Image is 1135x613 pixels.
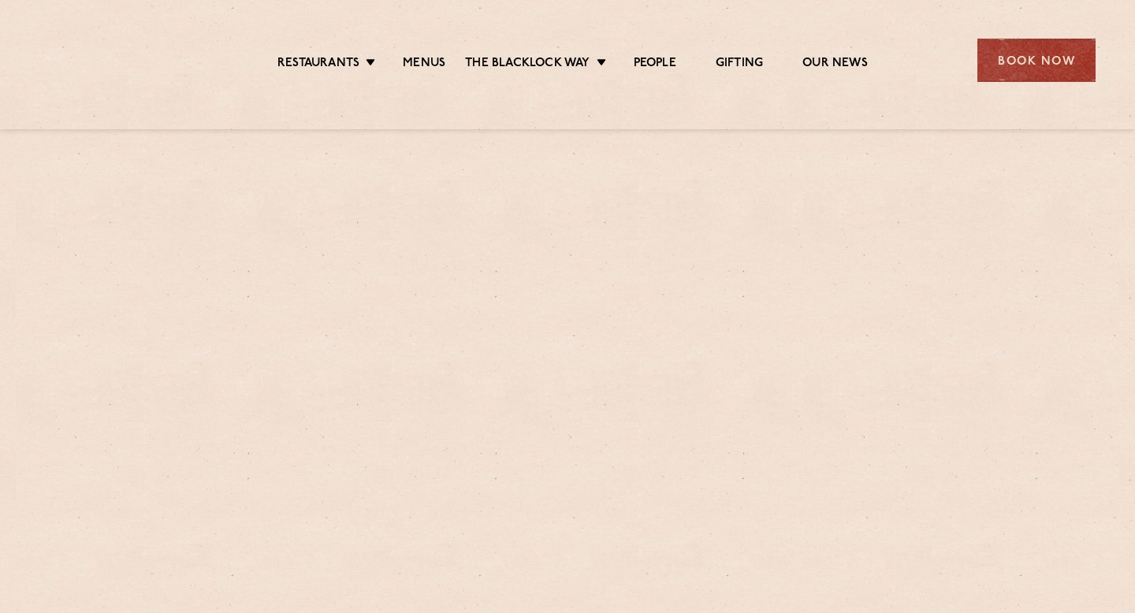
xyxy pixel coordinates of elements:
div: Book Now [977,39,1096,82]
a: Our News [802,56,868,73]
a: The Blacklock Way [465,56,590,73]
a: Menus [403,56,445,73]
a: People [634,56,676,73]
a: Gifting [716,56,763,73]
img: svg%3E [39,15,176,106]
a: Restaurants [277,56,359,73]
